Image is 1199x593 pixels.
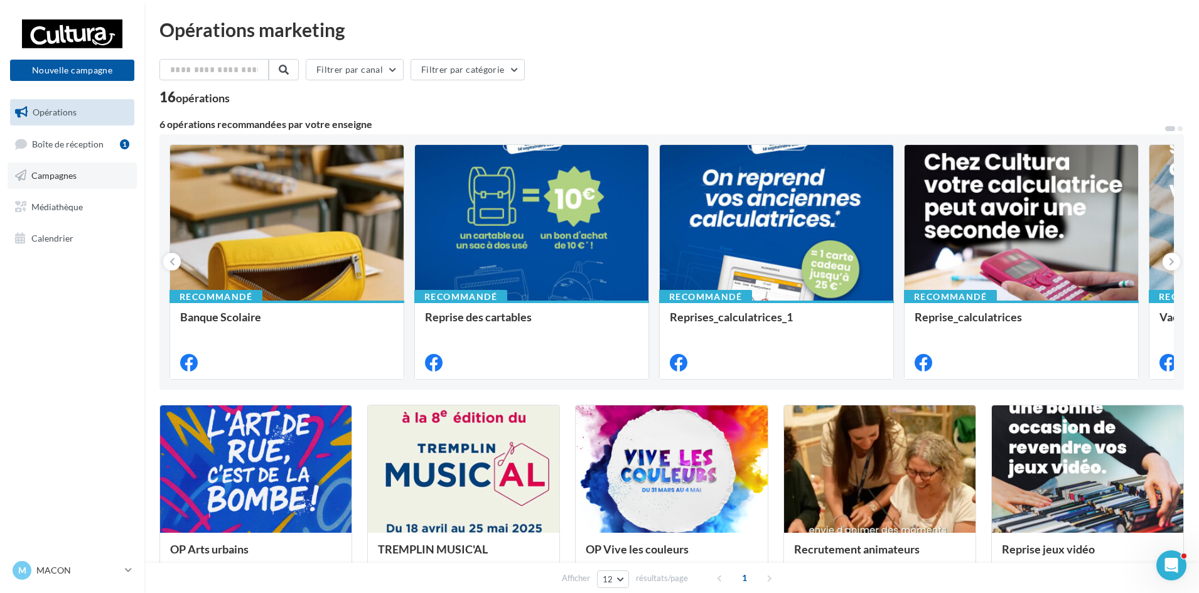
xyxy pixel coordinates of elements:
[10,60,134,81] button: Nouvelle campagne
[562,572,590,584] span: Afficher
[659,290,752,304] div: Recommandé
[31,170,77,181] span: Campagnes
[1002,543,1173,568] div: Reprise jeux vidéo
[10,558,134,582] a: M MACON
[794,543,965,568] div: Recrutement animateurs
[170,543,341,568] div: OP Arts urbains
[8,131,137,158] a: Boîte de réception1
[169,290,262,304] div: Recommandé
[180,311,394,336] div: Banque Scolaire
[33,107,77,117] span: Opérations
[636,572,688,584] span: résultats/page
[734,568,755,588] span: 1
[1156,550,1186,580] iframe: Intercom live chat
[31,232,73,243] span: Calendrier
[425,311,638,336] div: Reprise des cartables
[8,99,137,126] a: Opérations
[904,290,997,304] div: Recommandé
[411,59,525,80] button: Filtrer par catégorie
[159,119,1164,129] div: 6 opérations recommandées par votre enseigne
[159,20,1184,39] div: Opérations marketing
[8,225,137,252] a: Calendrier
[176,92,230,104] div: opérations
[159,90,230,104] div: 16
[915,311,1128,336] div: Reprise_calculatrices
[378,543,549,568] div: TREMPLIN MUSIC'AL
[670,311,883,336] div: Reprises_calculatrices_1
[32,138,104,149] span: Boîte de réception
[8,194,137,220] a: Médiathèque
[120,139,129,149] div: 1
[586,543,757,568] div: OP Vive les couleurs
[603,574,613,584] span: 12
[306,59,404,80] button: Filtrer par canal
[414,290,507,304] div: Recommandé
[36,564,120,577] p: MACON
[597,570,629,588] button: 12
[18,564,26,577] span: M
[31,201,83,212] span: Médiathèque
[8,163,137,189] a: Campagnes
